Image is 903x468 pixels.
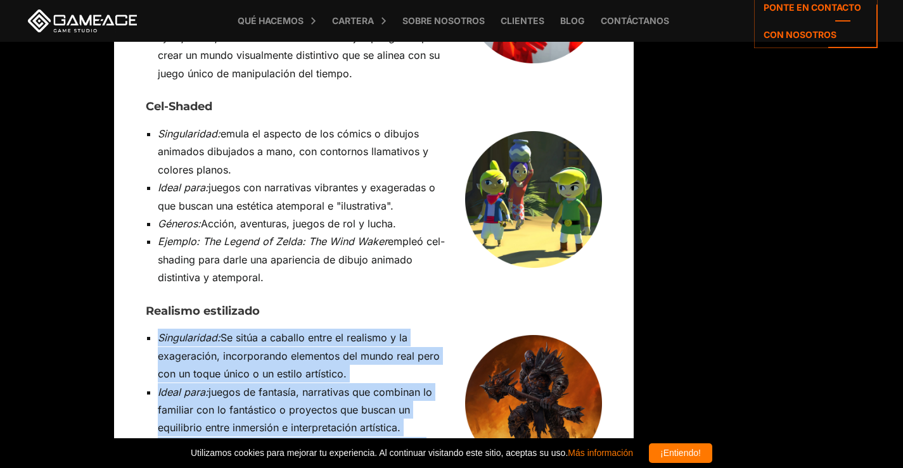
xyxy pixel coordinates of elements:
font: Qué hacemos [238,15,304,26]
font: empleó cel-shading para darle una apariencia de dibujo animado distintiva y atemporal. [158,235,445,284]
font: Ideal para: [158,386,208,398]
font: Ideal para: [158,181,208,194]
a: Más información [568,448,633,458]
font: Sobre nosotros [402,15,485,26]
font: Singularidad: [158,331,221,344]
font: Blog [560,15,585,26]
font: Ejemplo: [158,31,200,44]
font: Géneros: [158,217,201,230]
font: Acción, aventuras, juegos de rol y lucha. [201,217,396,230]
font: Clientes [501,15,544,26]
font: emula el aspecto de los cómics o dibujos animados dibujados a mano, con contornos llamativos y co... [158,127,428,176]
font: utiliza un diseño de bajos polígonos para crear un mundo visualmente distintivo que se alinea con... [158,31,443,80]
font: Contáctanos [601,15,669,26]
font: Singularidad: [158,127,221,140]
font: Realismo estilizado [146,304,260,318]
font: Cel-Shaded [146,99,212,113]
font: Ejemplo: [158,235,200,248]
font: ¡Entiendo! [660,448,701,458]
font: juegos de fantasía, narrativas que combinan lo familiar con lo fantástico o proyectos que buscan ... [158,386,432,434]
font: Cartera [332,15,374,26]
font: The Legend of Zelda: The Wind Waker [203,235,388,248]
font: Se sitúa a caballo entre el realismo y la exageración, incorporando elementos del mundo real pero... [158,331,440,380]
font: juegos con narrativas vibrantes y exageradas o que buscan una estética atemporal e "ilustrativa". [158,181,435,212]
font: Utilizamos cookies para mejorar tu experiencia. Al continuar visitando este sitio, aceptas su uso. [191,448,568,458]
font: Superhot [203,31,246,44]
img: Estilos de arte del juego: The Wind Waker [465,131,602,268]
